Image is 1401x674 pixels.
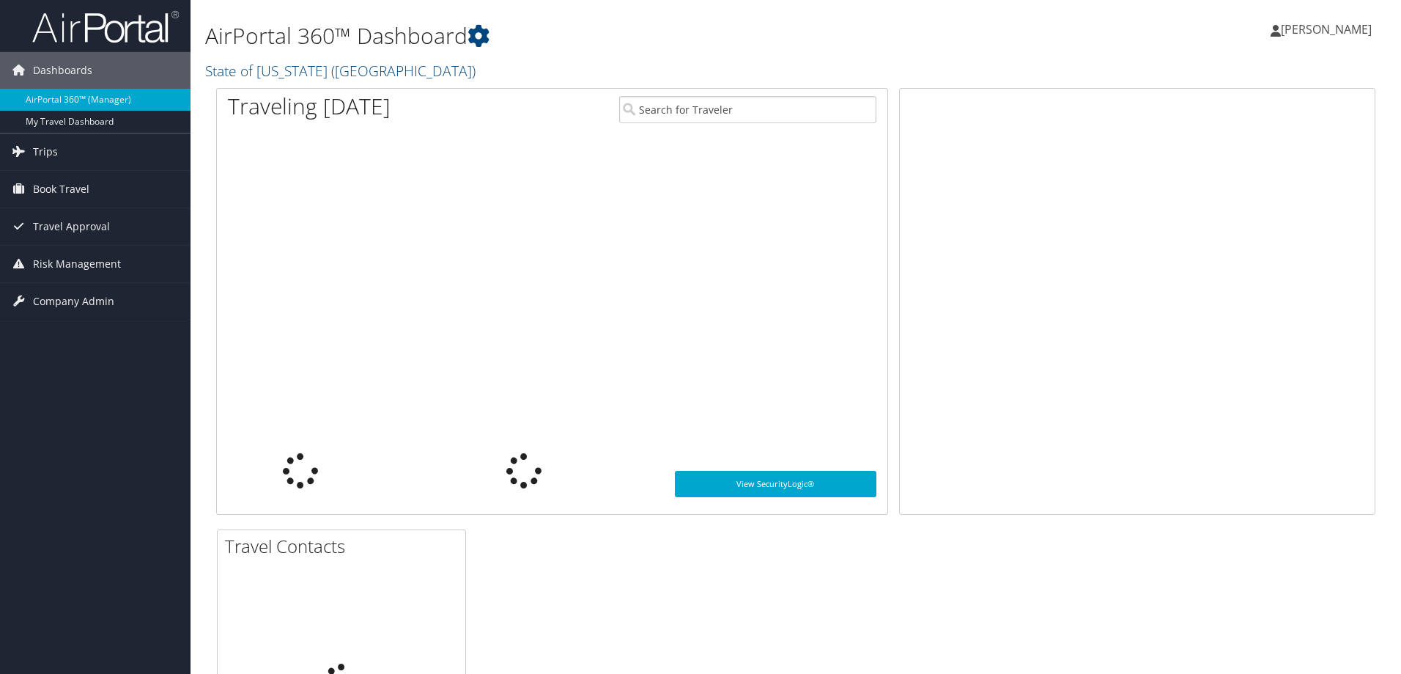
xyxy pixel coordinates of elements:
[33,283,114,320] span: Company Admin
[205,61,479,81] a: State of [US_STATE] ([GEOGRAPHIC_DATA])
[33,52,92,89] span: Dashboards
[1271,7,1386,51] a: [PERSON_NAME]
[33,208,110,245] span: Travel Approval
[33,246,121,282] span: Risk Management
[205,21,993,51] h1: AirPortal 360™ Dashboard
[33,133,58,170] span: Trips
[675,471,876,497] a: View SecurityLogic®
[33,171,89,208] span: Book Travel
[228,91,391,122] h1: Traveling [DATE]
[225,534,465,559] h2: Travel Contacts
[1281,21,1372,37] span: [PERSON_NAME]
[32,10,179,44] img: airportal-logo.png
[619,96,876,123] input: Search for Traveler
